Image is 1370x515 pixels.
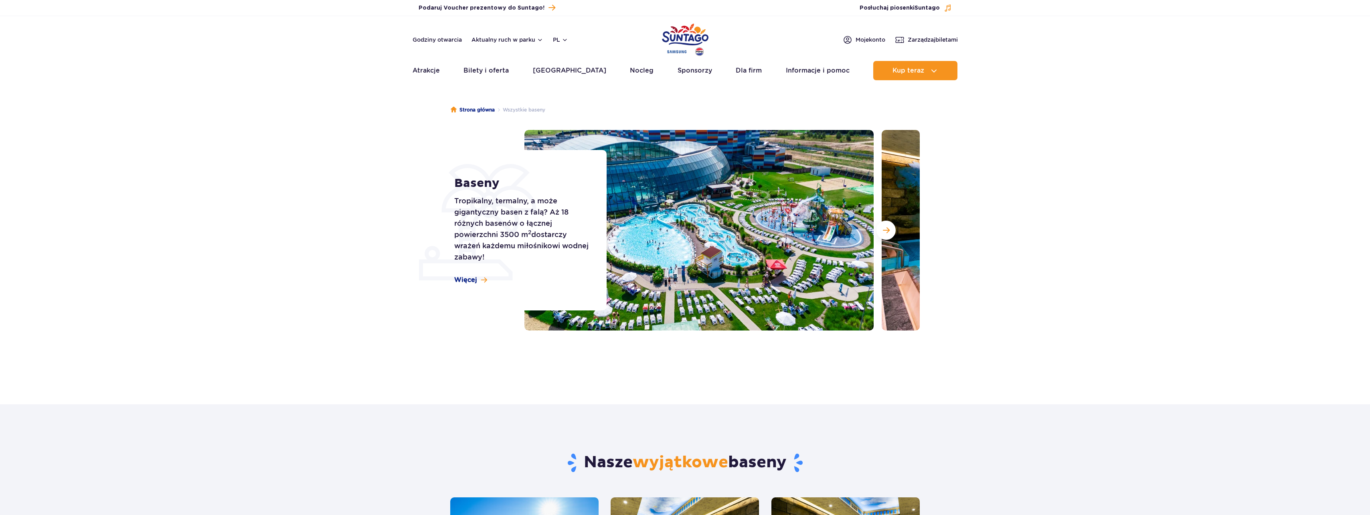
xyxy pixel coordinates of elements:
[413,36,462,44] a: Godziny otwarcia
[454,276,477,284] span: Więcej
[678,61,712,80] a: Sponsorzy
[454,195,589,263] p: Tropikalny, termalny, a może gigantyczny basen z falą? Aż 18 różnych basenów o łącznej powierzchn...
[908,36,958,44] span: Zarządzaj biletami
[528,229,531,235] sup: 2
[895,35,958,45] a: Zarządzajbiletami
[860,4,940,12] span: Posłuchaj piosenki
[419,4,544,12] span: Podaruj Voucher prezentowy do Suntago!
[533,61,606,80] a: [GEOGRAPHIC_DATA]
[472,36,543,43] button: Aktualny ruch w parku
[873,61,957,80] button: Kup teraz
[876,221,896,240] button: Następny slajd
[450,452,920,473] h2: Nasze baseny
[454,176,589,191] h1: Baseny
[413,61,440,80] a: Atrakcje
[553,36,568,44] button: pl
[463,61,509,80] a: Bilety i oferta
[630,61,654,80] a: Nocleg
[633,452,728,472] span: wyjątkowe
[843,35,885,45] a: Mojekonto
[662,20,708,57] a: Park of Poland
[736,61,762,80] a: Dla firm
[454,276,487,284] a: Więcej
[786,61,850,80] a: Informacje i pomoc
[451,106,495,114] a: Strona główna
[892,67,924,74] span: Kup teraz
[915,5,940,11] span: Suntago
[856,36,885,44] span: Moje konto
[419,2,555,13] a: Podaruj Voucher prezentowy do Suntago!
[495,106,545,114] li: Wszystkie baseny
[524,130,874,330] img: Zewnętrzna część Suntago z basenami i zjeżdżalniami, otoczona leżakami i zielenią
[860,4,952,12] button: Posłuchaj piosenkiSuntago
